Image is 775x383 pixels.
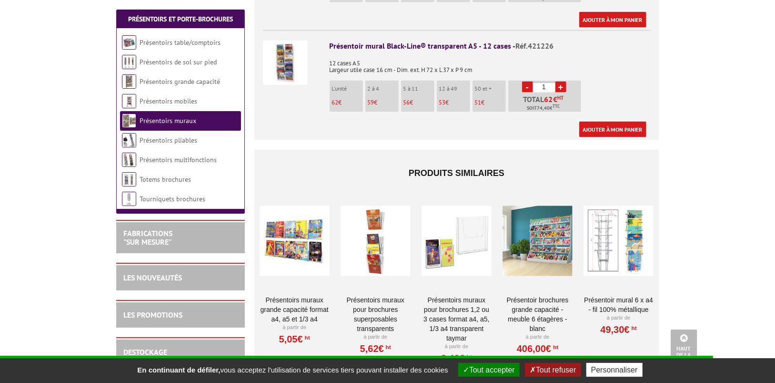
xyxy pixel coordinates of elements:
[503,296,573,334] a: Présentoir Brochures grande capacité - Meuble 6 étagères - Blanc
[384,344,391,351] sup: HT
[128,15,233,23] a: Présentoirs et Porte-brochures
[303,335,310,342] sup: HT
[122,35,136,50] img: Présentoirs table/comptoirs
[511,95,581,112] p: Total
[403,98,410,106] span: 56
[368,99,399,106] p: €
[579,122,646,137] a: Ajouter à mon panier
[555,82,566,93] a: +
[579,12,646,28] a: Ajouter à mon panier
[584,315,654,322] p: À partir de
[475,98,482,106] span: 51
[368,85,399,92] p: 2 à 4
[409,168,504,178] span: Produits similaires
[123,347,167,357] a: DESTOCKAGE
[122,153,136,167] img: Présentoirs multifonctions
[123,228,172,247] a: FABRICATIONS"Sur Mesure"
[123,310,182,320] a: LES PROMOTIONS
[330,53,651,73] p: 12 cases A 5 Largeur utile case 16 cm - Dim. ext. H 72 x L 37 x P 9 cm
[332,98,339,106] span: 62
[279,337,310,342] a: 5,05€HT
[140,58,217,66] a: Présentoirs de sol sur pied
[122,94,136,108] img: Présentoirs mobiles
[475,99,506,106] p: €
[140,155,217,164] a: Présentoirs multifonctions
[260,296,330,324] a: PRÉSENTOIRS MURAUX GRANDE CAPACITÉ FORMAT A4, A5 ET 1/3 A4
[140,195,205,203] a: Tourniquets brochures
[544,95,553,103] span: 62
[140,136,197,145] a: Présentoirs pliables
[341,334,411,342] p: À partir de
[330,41,651,52] div: Présentoir mural Black-Line® transparent A5 - 12 cases -
[122,114,136,128] img: Présentoirs muraux
[263,41,308,85] img: Présentoir mural Black-Line® transparent A5 - 12 cases
[140,97,197,105] a: Présentoirs mobiles
[439,98,446,106] span: 53
[517,346,558,352] a: 406,00€HT
[140,77,220,86] a: Présentoirs grande capacité
[553,95,557,103] span: €
[122,192,136,206] img: Tourniquets brochures
[557,94,564,101] sup: HT
[475,85,506,92] p: 50 et +
[630,325,637,332] sup: HT
[403,85,434,92] p: 5 à 11
[601,327,637,333] a: 49,30€HT
[422,296,492,343] a: PRÉSENTOIRS MURAUX POUR BROCHURES 1,2 OU 3 CASES FORMAT A4, A5, 1/3 A4 TRANSPARENT TAYMAR
[132,366,453,374] span: vous acceptez l'utilisation de services tiers pouvant installer des cookies
[140,38,221,47] a: Présentoirs table/comptoirs
[584,296,654,315] a: Présentoir mural 6 x A4 - Fil 100% métallique
[458,363,520,377] button: Tout accepter
[522,82,533,93] a: -
[537,104,550,112] span: 74,40
[122,133,136,147] img: Présentoirs pliables
[122,55,136,69] img: Présentoirs de sol sur pied
[525,363,581,377] button: Tout refuser
[122,74,136,89] img: Présentoirs grande capacité
[332,85,363,92] p: L'unité
[439,99,470,106] p: €
[360,346,391,352] a: 5,62€HT
[553,104,560,109] sup: TTC
[122,172,136,186] img: Totems brochures
[341,296,411,334] a: PRÉSENTOIRS MURAUX POUR BROCHURES SUPERPOSABLES TRANSPARENTS
[516,41,554,51] span: Réf.421226
[403,99,434,106] p: €
[586,363,643,377] button: Personnaliser (fenêtre modale)
[465,354,472,361] sup: HT
[551,344,558,351] sup: HT
[439,85,470,92] p: 12 à 49
[368,98,374,106] span: 59
[140,175,191,184] a: Totems brochures
[260,324,330,332] p: À partir de
[123,273,182,282] a: LES NOUVEAUTÉS
[422,343,492,351] p: À partir de
[671,330,697,369] a: Haut de la page
[137,366,220,374] strong: En continuant de défiler,
[332,99,363,106] p: €
[503,334,573,342] p: À partir de
[527,104,560,112] span: Soit €
[140,116,196,125] a: Présentoirs muraux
